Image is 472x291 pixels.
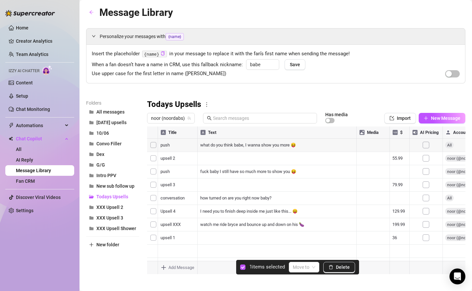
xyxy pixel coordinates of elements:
span: team [187,116,191,120]
span: Automations [16,120,63,131]
span: folder [89,131,94,135]
span: {name} [166,33,184,40]
span: folder [89,226,94,231]
span: noor (noordabs) [151,113,191,123]
a: Setup [16,93,28,99]
span: search [207,116,212,121]
a: Chat Monitoring [16,107,50,112]
article: Has media [325,113,348,117]
span: XXX Upsell 2 [96,205,123,210]
span: G/G [96,162,105,168]
span: All messages [96,109,125,115]
span: Izzy AI Chatter [9,68,39,74]
code: {name} [142,51,167,58]
a: Message Library [16,168,51,173]
img: Chat Copilot [9,136,13,141]
span: Chat Copilot [16,133,63,144]
span: plus [89,242,94,247]
a: Fan CRM [16,178,35,184]
span: delete [329,265,333,269]
a: Home [16,25,28,30]
span: Convo Filler [96,141,122,146]
button: New sub follow up [86,181,139,191]
span: folder-open [89,194,94,199]
span: folder [89,120,94,125]
button: Delete [323,262,355,272]
img: AI Chatter [42,65,52,75]
h3: Todays Upsells [147,99,201,110]
button: Save [285,59,305,70]
a: All [16,147,22,152]
button: Click to Copy [161,51,165,56]
div: Personalize your messages with{name} [86,28,465,44]
span: expanded [92,34,96,38]
input: Search messages [213,115,313,122]
span: Personalize your messages with [100,33,460,40]
span: folder [89,216,94,220]
span: more [204,102,210,108]
span: folder [89,110,94,114]
span: Todays Upsells [96,194,128,199]
span: folder [89,173,94,178]
span: copy [161,51,165,56]
span: Dex [96,152,104,157]
button: Todays Upsells [86,191,139,202]
span: arrow-left [89,10,94,15]
span: 10/06 [96,130,109,136]
span: New folder [96,242,119,247]
button: New folder [86,239,139,250]
span: Use upper case for the first letter in name ([PERSON_NAME]) [92,70,226,78]
span: When a fan doesn’t have a name in CRM, use this fallback nickname: [92,61,243,69]
span: folder [89,152,94,157]
a: Team Analytics [16,52,48,57]
button: XXX Upsell Shower [86,223,139,234]
button: All messages [86,107,139,117]
article: Message Library [99,5,173,20]
a: Discover Viral Videos [16,195,61,200]
span: XXX Upsell Shower [96,226,136,231]
span: [DATE] upsells [96,120,127,125]
img: logo-BBDzfeDw.svg [5,10,55,17]
a: Settings [16,208,33,213]
span: plus [424,116,428,121]
span: Save [290,62,300,67]
div: Open Intercom Messenger [449,268,465,284]
span: Intro PPV [96,173,116,178]
span: New Message [431,116,460,121]
button: 10/06 [86,128,139,138]
span: Delete [336,265,350,270]
span: New sub follow up [96,183,134,189]
button: Import [384,113,416,123]
span: thunderbolt [9,123,14,128]
button: [DATE] upsells [86,117,139,128]
button: Convo Filler [86,138,139,149]
button: Intro PPV [86,170,139,181]
article: 1 items selected [249,263,285,271]
span: Import [397,116,411,121]
button: G/G [86,160,139,170]
span: import [390,116,394,121]
span: Insert the placeholder in your message to replace it with the fan’s first name when sending the m... [92,50,460,58]
button: XXX Upsell 3 [86,213,139,223]
button: Dex [86,149,139,160]
button: XXX Upsell 2 [86,202,139,213]
a: Content [16,80,33,85]
span: folder [89,141,94,146]
span: folder [89,163,94,167]
span: XXX Upsell 3 [96,215,123,220]
span: folder [89,205,94,210]
article: Folders [86,99,139,107]
span: folder [89,184,94,188]
a: Creator Analytics [16,36,69,46]
a: AI Reply [16,157,33,163]
button: New Message [419,113,465,123]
